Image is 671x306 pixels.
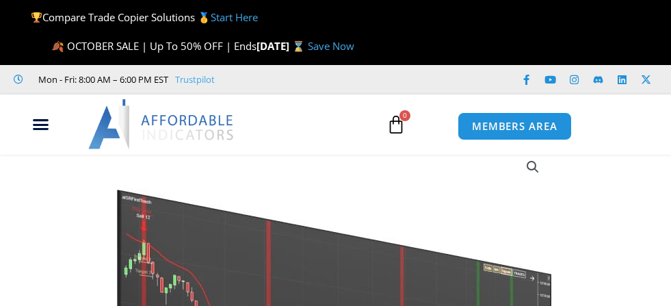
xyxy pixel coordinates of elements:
[31,12,42,23] img: 🏆
[458,112,572,140] a: MEMBERS AREA
[308,39,354,53] a: Save Now
[366,105,426,144] a: 0
[472,121,557,131] span: MEMBERS AREA
[256,39,308,53] strong: [DATE] ⌛
[31,10,258,24] span: Compare Trade Copier Solutions 🥇
[399,110,410,121] span: 0
[51,39,256,53] span: 🍂 OCTOBER SALE | Up To 50% OFF | Ends
[521,155,545,179] a: View full-screen image gallery
[211,10,258,24] a: Start Here
[35,71,168,88] span: Mon - Fri: 8:00 AM – 6:00 PM EST
[88,99,235,149] img: LogoAI | Affordable Indicators – NinjaTrader
[175,71,215,88] a: Trustpilot
[8,112,74,138] div: Menu Toggle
